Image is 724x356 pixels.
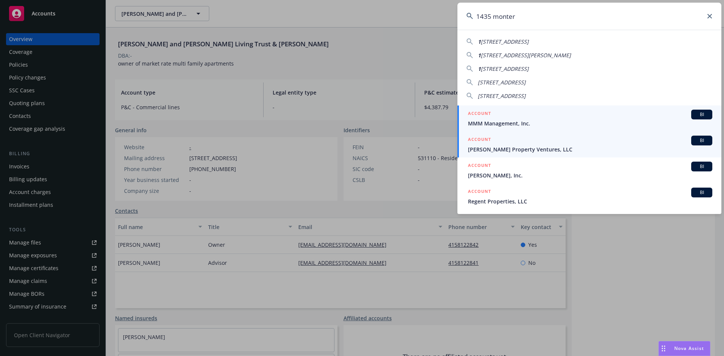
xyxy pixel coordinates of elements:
[468,110,491,119] h5: ACCOUNT
[694,189,709,196] span: BI
[457,105,721,131] a: ACCOUNTBIMMM Management, Inc.
[478,52,481,59] span: 1
[481,65,529,72] span: [STREET_ADDRESS]
[457,157,721,183] a: ACCOUNTBI[PERSON_NAME], Inc.
[468,171,712,179] span: [PERSON_NAME], Inc.
[478,38,481,45] span: 1
[694,137,709,144] span: BI
[694,111,709,118] span: BI
[468,136,491,145] h5: ACCOUNT
[468,119,712,127] span: MMM Management, Inc.
[457,183,721,209] a: ACCOUNTBIRegent Properties, LLC
[481,52,571,59] span: [STREET_ADDRESS][PERSON_NAME]
[694,163,709,170] span: BI
[481,38,529,45] span: [STREET_ADDRESS]
[468,162,491,171] h5: ACCOUNT
[468,197,712,205] span: Regent Properties, LLC
[478,92,526,99] span: [STREET_ADDRESS]
[478,79,526,86] span: [STREET_ADDRESS]
[659,341,668,356] div: Drag to move
[658,341,710,356] button: Nova Assist
[468,188,491,197] h5: ACCOUNT
[674,345,704,351] span: Nova Assist
[478,65,481,72] span: 1
[457,131,721,157] a: ACCOUNTBI[PERSON_NAME] Property Ventures, LLC
[457,3,721,30] input: Search...
[468,145,712,153] span: [PERSON_NAME] Property Ventures, LLC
